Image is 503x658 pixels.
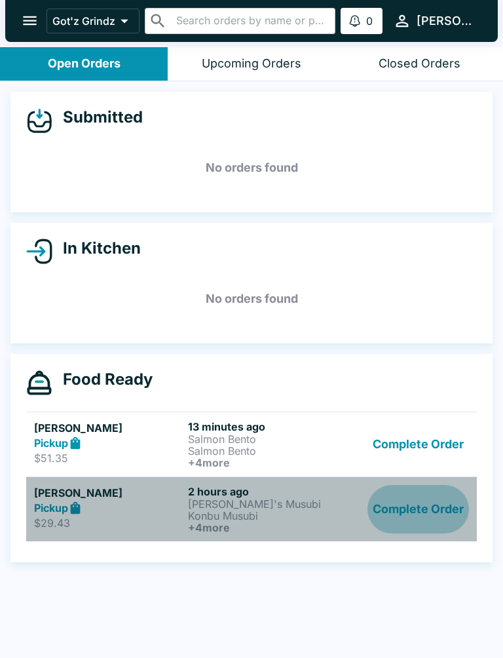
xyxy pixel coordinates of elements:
h6: + 4 more [188,457,337,469]
button: open drawer [13,4,47,37]
h5: [PERSON_NAME] [34,485,183,501]
p: Konbu Musubi [188,510,337,522]
div: [PERSON_NAME] [417,13,477,29]
button: Got'z Grindz [47,9,140,33]
a: [PERSON_NAME]Pickup$51.3513 minutes agoSalmon BentoSalmon Bento+4moreComplete Order [26,412,477,476]
p: 0 [366,14,373,28]
p: [PERSON_NAME]'s Musubi [188,498,337,510]
h6: 13 minutes ago [188,420,337,433]
h5: [PERSON_NAME] [34,420,183,436]
h4: Food Ready [52,370,153,389]
p: Got'z Grindz [52,14,115,28]
div: Open Orders [48,56,121,71]
button: Complete Order [367,420,469,469]
strong: Pickup [34,436,68,450]
h6: 2 hours ago [188,485,337,498]
p: Salmon Bento [188,445,337,457]
p: $51.35 [34,452,183,465]
input: Search orders by name or phone number [172,12,330,30]
h4: In Kitchen [52,239,141,258]
p: $29.43 [34,516,183,530]
div: Closed Orders [379,56,460,71]
button: Complete Order [367,485,469,533]
h6: + 4 more [188,522,337,533]
div: Upcoming Orders [202,56,301,71]
button: [PERSON_NAME] [388,7,482,35]
p: Salmon Bento [188,433,337,445]
a: [PERSON_NAME]Pickup$29.432 hours ago[PERSON_NAME]'s MusubiKonbu Musubi+4moreComplete Order [26,476,477,541]
h5: No orders found [26,275,477,322]
h4: Submitted [52,107,143,127]
h5: No orders found [26,144,477,191]
strong: Pickup [34,501,68,514]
